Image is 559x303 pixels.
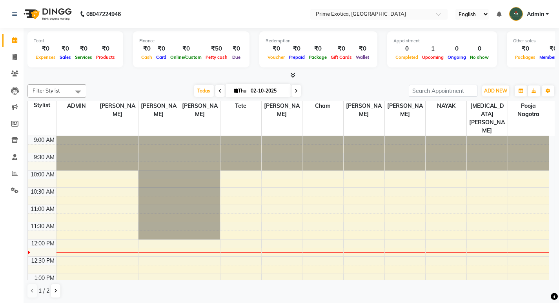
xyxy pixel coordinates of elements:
[139,54,154,60] span: Cash
[393,54,420,60] span: Completed
[302,101,343,111] span: cham
[34,44,58,53] div: ₹0
[20,3,74,25] img: logo
[168,54,204,60] span: Online/Custom
[307,54,329,60] span: Package
[232,88,248,94] span: Thu
[329,54,354,60] span: Gift Cards
[385,101,426,119] span: [PERSON_NAME]
[482,85,509,96] button: ADD NEW
[420,44,446,53] div: 1
[420,54,446,60] span: Upcoming
[344,101,384,119] span: [PERSON_NAME]
[393,44,420,53] div: 0
[33,274,56,282] div: 1:00 PM
[29,188,56,196] div: 10:30 AM
[28,101,56,109] div: Stylist
[97,101,138,119] span: [PERSON_NAME]
[513,54,537,60] span: Packages
[94,54,117,60] span: Products
[34,54,58,60] span: Expenses
[139,44,154,53] div: ₹0
[266,54,287,60] span: Voucher
[262,101,302,119] span: [PERSON_NAME]
[266,38,371,44] div: Redemption
[204,44,229,53] div: ₹50
[138,101,179,119] span: [PERSON_NAME]
[73,54,94,60] span: Services
[86,3,121,25] b: 08047224946
[33,87,60,94] span: Filter Stylist
[484,88,507,94] span: ADD NEW
[58,44,73,53] div: ₹0
[168,44,204,53] div: ₹0
[248,85,288,97] input: 2025-10-02
[508,101,549,119] span: pooja nagotra
[58,54,73,60] span: Sales
[139,38,243,44] div: Finance
[56,101,97,111] span: ADMIN
[266,44,287,53] div: ₹0
[34,38,117,44] div: Total
[154,54,168,60] span: Card
[329,44,354,53] div: ₹0
[179,101,220,119] span: [PERSON_NAME]
[38,287,49,295] span: 1 / 2
[527,10,544,18] span: Admin
[287,44,307,53] div: ₹0
[194,85,214,97] span: Today
[29,171,56,179] div: 10:00 AM
[29,205,56,213] div: 11:00 AM
[393,38,491,44] div: Appointment
[467,101,508,136] span: [MEDICAL_DATA][PERSON_NAME]
[446,54,468,60] span: Ongoing
[73,44,94,53] div: ₹0
[354,54,371,60] span: Wallet
[513,44,537,53] div: ₹0
[230,54,242,60] span: Due
[29,239,56,248] div: 12:00 PM
[220,101,261,111] span: Tete
[229,44,243,53] div: ₹0
[32,136,56,144] div: 9:00 AM
[154,44,168,53] div: ₹0
[287,54,307,60] span: Prepaid
[509,7,523,21] img: Admin
[468,44,491,53] div: 0
[32,153,56,161] div: 9:30 AM
[409,85,477,97] input: Search Appointment
[94,44,117,53] div: ₹0
[29,257,56,265] div: 12:30 PM
[307,44,329,53] div: ₹0
[204,54,229,60] span: Petty cash
[426,101,466,111] span: NAYAK
[29,222,56,230] div: 11:30 AM
[468,54,491,60] span: No show
[354,44,371,53] div: ₹0
[446,44,468,53] div: 0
